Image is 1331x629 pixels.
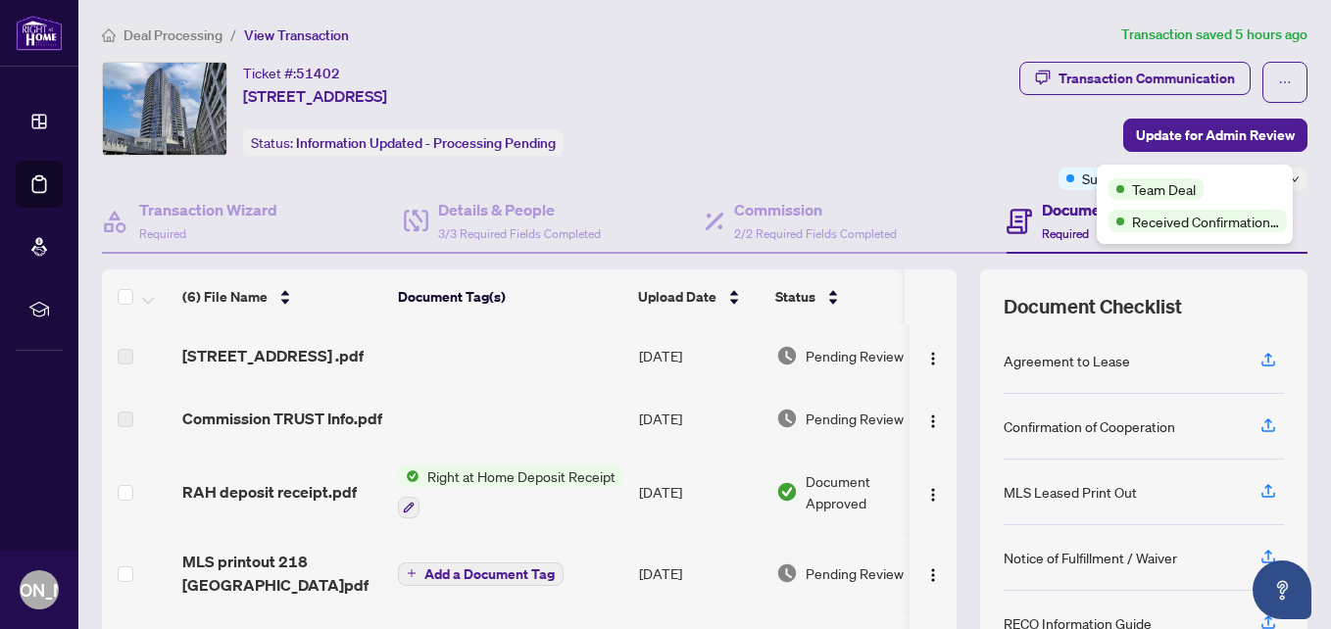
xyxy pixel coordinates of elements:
[182,480,357,504] span: RAH deposit receipt.pdf
[1253,560,1311,619] button: Open asap
[243,84,387,108] span: [STREET_ADDRESS]
[139,226,186,241] span: Required
[103,63,226,155] img: IMG-C12346973_1.jpg
[438,226,601,241] span: 3/3 Required Fields Completed
[917,557,949,589] button: Logo
[407,568,417,578] span: plus
[1082,168,1212,189] span: Submitted for Review
[296,65,340,82] span: 51402
[1042,226,1089,241] span: Required
[243,129,564,156] div: Status:
[1278,75,1292,89] span: ellipsis
[424,567,555,581] span: Add a Document Tag
[1004,547,1177,568] div: Notice of Fulfillment / Waiver
[631,387,768,450] td: [DATE]
[776,562,798,584] img: Document Status
[806,408,904,429] span: Pending Review
[1004,293,1182,320] span: Document Checklist
[925,351,941,366] img: Logo
[917,340,949,371] button: Logo
[244,26,349,44] span: View Transaction
[1132,211,1279,232] span: Received Confirmation of Closing
[16,15,63,51] img: logo
[806,345,904,366] span: Pending Review
[806,562,904,584] span: Pending Review
[1042,198,1123,221] h4: Documents
[630,269,767,324] th: Upload Date
[734,198,897,221] h4: Commission
[631,534,768,612] td: [DATE]
[174,269,390,324] th: (6) File Name
[296,134,556,152] span: Information Updated - Processing Pending
[182,286,268,308] span: (6) File Name
[398,560,564,586] button: Add a Document Tag
[398,465,419,487] img: Status Icon
[139,198,277,221] h4: Transaction Wizard
[776,345,798,366] img: Document Status
[1004,350,1130,371] div: Agreement to Lease
[776,481,798,503] img: Document Status
[243,62,340,84] div: Ticket #:
[638,286,716,308] span: Upload Date
[102,28,116,42] span: home
[182,344,364,367] span: [STREET_ADDRESS] .pdf
[806,470,927,513] span: Document Approved
[1019,62,1251,95] button: Transaction Communication
[390,269,630,324] th: Document Tag(s)
[925,487,941,503] img: Logo
[631,450,768,534] td: [DATE]
[182,550,382,597] span: MLS printout 218 [GEOGRAPHIC_DATA]pdf
[917,476,949,508] button: Logo
[925,413,941,429] img: Logo
[398,465,623,518] button: Status IconRight at Home Deposit Receipt
[398,562,564,586] button: Add a Document Tag
[1004,415,1175,437] div: Confirmation of Cooperation
[631,324,768,387] td: [DATE]
[1132,178,1196,200] span: Team Deal
[917,403,949,434] button: Logo
[767,269,934,324] th: Status
[1123,119,1307,152] button: Update for Admin Review
[1121,24,1307,46] article: Transaction saved 5 hours ago
[419,465,623,487] span: Right at Home Deposit Receipt
[1136,120,1295,151] span: Update for Admin Review
[1004,481,1137,503] div: MLS Leased Print Out
[775,286,815,308] span: Status
[734,226,897,241] span: 2/2 Required Fields Completed
[1059,63,1235,94] div: Transaction Communication
[776,408,798,429] img: Document Status
[230,24,236,46] li: /
[182,407,382,430] span: Commission TRUST Info.pdf
[438,198,601,221] h4: Details & People
[123,26,222,44] span: Deal Processing
[925,567,941,583] img: Logo
[1290,174,1300,184] span: down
